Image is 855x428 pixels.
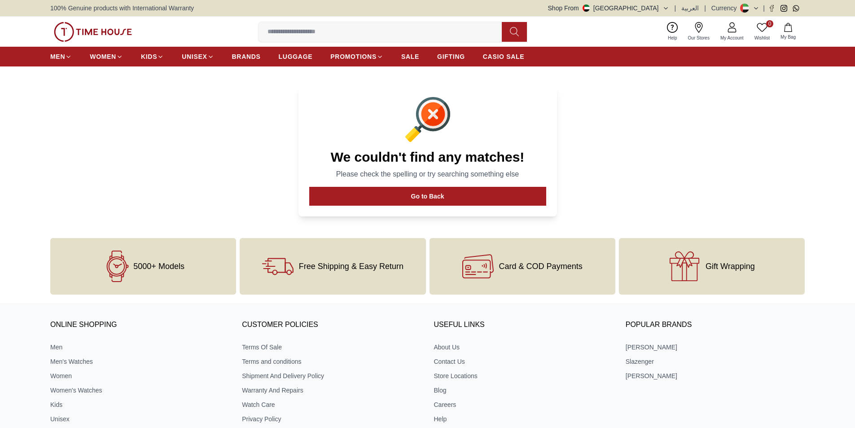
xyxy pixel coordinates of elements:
h3: USEFUL LINKS [434,318,613,332]
button: Go to Back [309,187,546,206]
a: Facebook [768,5,775,12]
a: Women's Watches [50,386,229,395]
span: CASIO SALE [483,52,525,61]
span: GIFTING [437,52,465,61]
span: Card & COD Payments [499,262,583,271]
a: About Us [434,343,613,352]
button: العربية [681,4,699,13]
a: Terms Of Sale [242,343,421,352]
span: My Account [717,35,747,41]
h3: CUSTOMER POLICIES [242,318,421,332]
span: | [704,4,706,13]
a: Men's Watches [50,357,229,366]
a: 0Wishlist [749,20,775,43]
span: UNISEX [182,52,207,61]
a: Kids [50,400,229,409]
a: [PERSON_NAME] [626,343,805,352]
a: Whatsapp [793,5,799,12]
a: Watch Care [242,400,421,409]
span: 5000+ Models [133,262,184,271]
a: Slazenger [626,357,805,366]
a: Instagram [780,5,787,12]
span: | [763,4,765,13]
span: 100% Genuine products with International Warranty [50,4,194,13]
h1: We couldn't find any matches! [309,149,546,165]
span: KIDS [141,52,157,61]
a: Contact Us [434,357,613,366]
span: MEN [50,52,65,61]
span: Free Shipping & Easy Return [299,262,403,271]
span: Our Stores [684,35,713,41]
span: BRANDS [232,52,261,61]
span: WOMEN [90,52,116,61]
span: Gift Wrapping [706,262,755,271]
a: SALE [401,49,419,65]
a: PROMOTIONS [330,49,383,65]
a: Women [50,371,229,380]
a: LUGGAGE [279,49,313,65]
h3: ONLINE SHOPPING [50,318,229,332]
a: UNISEX [182,49,214,65]
span: Help [664,35,681,41]
span: | [675,4,676,13]
div: Currency [711,4,741,13]
p: Please check the spelling or try searching something else [309,169,546,180]
a: Blog [434,386,613,395]
a: CASIO SALE [483,49,525,65]
a: Unisex [50,415,229,424]
button: Shop From[GEOGRAPHIC_DATA] [548,4,669,13]
a: Our Stores [683,20,715,43]
a: Help [662,20,683,43]
a: Store Locations [434,371,613,380]
a: Men [50,343,229,352]
h3: Popular Brands [626,318,805,332]
span: 0 [766,20,773,27]
img: United Arab Emirates [583,4,590,12]
a: GIFTING [437,49,465,65]
span: My Bag [777,34,799,40]
a: BRANDS [232,49,261,65]
a: Help [434,415,613,424]
a: Shipment And Delivery Policy [242,371,421,380]
a: Warranty And Repairs [242,386,421,395]
button: My Bag [775,21,801,42]
a: KIDS [141,49,164,65]
span: LUGGAGE [279,52,313,61]
span: PROMOTIONS [330,52,377,61]
a: WOMEN [90,49,123,65]
a: Privacy Policy [242,415,421,424]
span: Wishlist [751,35,773,41]
a: Careers [434,400,613,409]
span: SALE [401,52,419,61]
img: ... [54,22,132,42]
a: [PERSON_NAME] [626,371,805,380]
a: MEN [50,49,72,65]
a: Terms and conditions [242,357,421,366]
